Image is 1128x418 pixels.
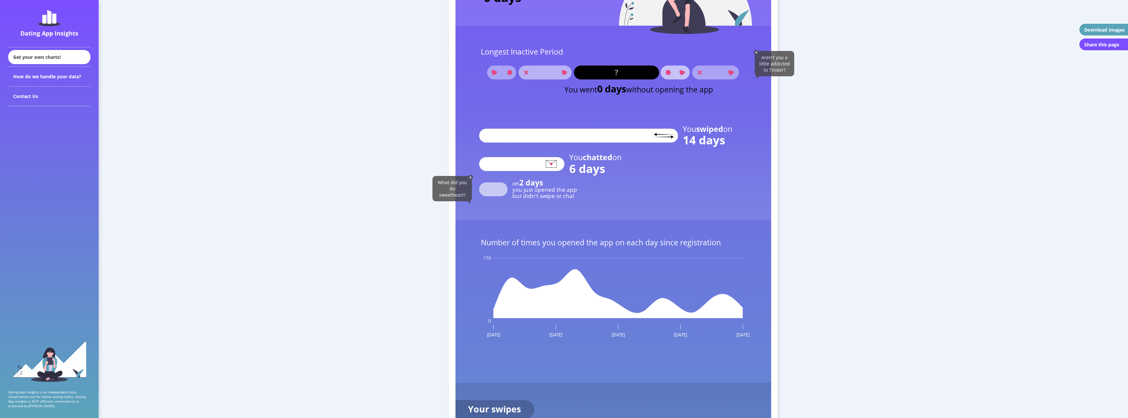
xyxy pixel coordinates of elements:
[683,132,725,148] text: 14 days
[488,318,491,324] tspan: 0
[583,152,612,162] tspan: chatted
[38,10,60,26] img: dating-app-insights-logo.5abe6921.svg
[519,177,543,188] tspan: 2 days
[12,341,86,382] img: sidebar_girl.91b9467e.svg
[1084,41,1119,48] div: Share this page
[674,332,687,338] tspan: [DATE]
[683,124,732,134] text: You
[8,67,90,86] div: How do we handle your data?
[569,161,605,176] text: 6 days
[8,50,90,64] div: Get your own charts!
[438,179,467,198] span: What did you do sweetheart?
[569,152,622,162] text: You
[759,54,790,73] span: Aren't you a little addicted to Tinder?
[10,29,89,37] div: Dating App Insights
[8,86,90,106] div: Contact Us
[8,390,90,408] p: Dating App Insights is an independent data visualization tool for online dating habits. Dating Ap...
[487,332,500,338] tspan: [DATE]
[483,255,491,261] tspan: 179
[1079,23,1128,36] button: Download images
[612,332,625,338] tspan: [DATE]
[468,175,473,180] img: close-solid-white.82ef6a3c.svg
[512,186,577,193] text: you just opened the app
[736,332,749,338] tspan: [DATE]
[481,46,563,57] text: Longest Inactive Period
[612,152,622,162] tspan: on
[696,124,723,134] tspan: swiped
[1084,27,1125,33] div: Download images
[549,332,562,338] tspan: [DATE]
[564,82,713,95] text: You went
[512,192,575,200] text: but didn't swipe or chat
[597,82,626,95] tspan: 0 days
[1079,38,1128,51] button: Share this page
[481,237,721,248] text: Number of times you opened the app on each day since registration
[626,84,713,95] tspan: without opening the app
[754,50,759,55] img: close-solid-white.82ef6a3c.svg
[723,124,732,134] tspan: on
[512,177,543,188] text: on
[468,403,521,415] text: Your swipes
[615,67,618,78] text: ?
